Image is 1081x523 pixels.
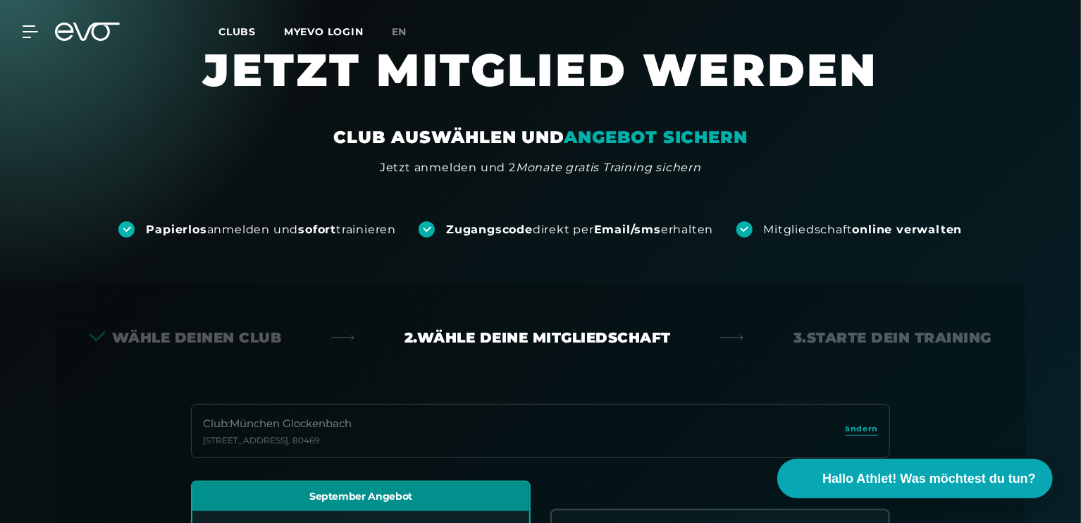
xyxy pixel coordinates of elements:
[446,222,713,238] div: direkt per erhalten
[146,223,206,236] strong: Papierlos
[118,42,963,126] h1: JETZT MITGLIED WERDEN
[846,423,878,435] span: ändern
[822,469,1036,488] span: Hallo Athlet! Was möchtest du tun?
[284,25,364,38] a: MYEVO LOGIN
[392,25,407,38] span: en
[846,423,878,439] a: ändern
[392,24,424,40] a: en
[203,435,352,446] div: [STREET_ADDRESS] , 80469
[380,159,701,176] div: Jetzt anmelden und 2
[89,328,282,347] div: Wähle deinen Club
[446,223,533,236] strong: Zugangscode
[218,25,284,38] a: Clubs
[218,25,256,38] span: Clubs
[793,328,992,347] div: 3. Starte dein Training
[594,223,661,236] strong: Email/sms
[404,328,671,347] div: 2. Wähle deine Mitgliedschaft
[853,223,963,236] strong: online verwalten
[764,222,963,238] div: Mitgliedschaft
[516,161,701,174] em: Monate gratis Training sichern
[564,127,748,147] em: ANGEBOT SICHERN
[333,126,747,149] div: CLUB AUSWÄHLEN UND
[146,222,396,238] div: anmelden und trainieren
[777,459,1053,498] button: Hallo Athlet! Was möchtest du tun?
[203,416,352,432] div: Club : München Glockenbach
[298,223,336,236] strong: sofort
